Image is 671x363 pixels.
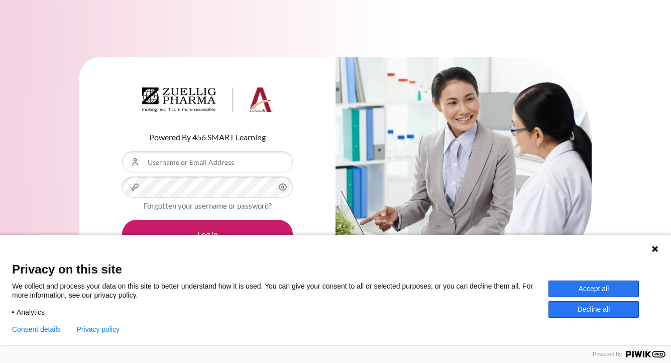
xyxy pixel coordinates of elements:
button: Decline all [548,301,639,318]
a: Privacy policy [77,325,120,333]
input: Username or Email Address [122,151,293,172]
button: Log in [122,220,293,249]
a: Forgotten your username or password? [144,201,272,210]
p: Powered By 456 SMART Learning [122,131,293,143]
span: Privacy on this site [12,262,659,277]
button: Accept all [548,281,639,297]
span: Analytics [17,308,45,317]
a: Architeck [142,87,273,117]
p: We collect and process your data on this site to better understand how it is used. You can give y... [12,282,548,300]
button: Consent details [12,325,61,333]
img: Architeck [142,87,273,113]
span: Powered by [589,351,626,357]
